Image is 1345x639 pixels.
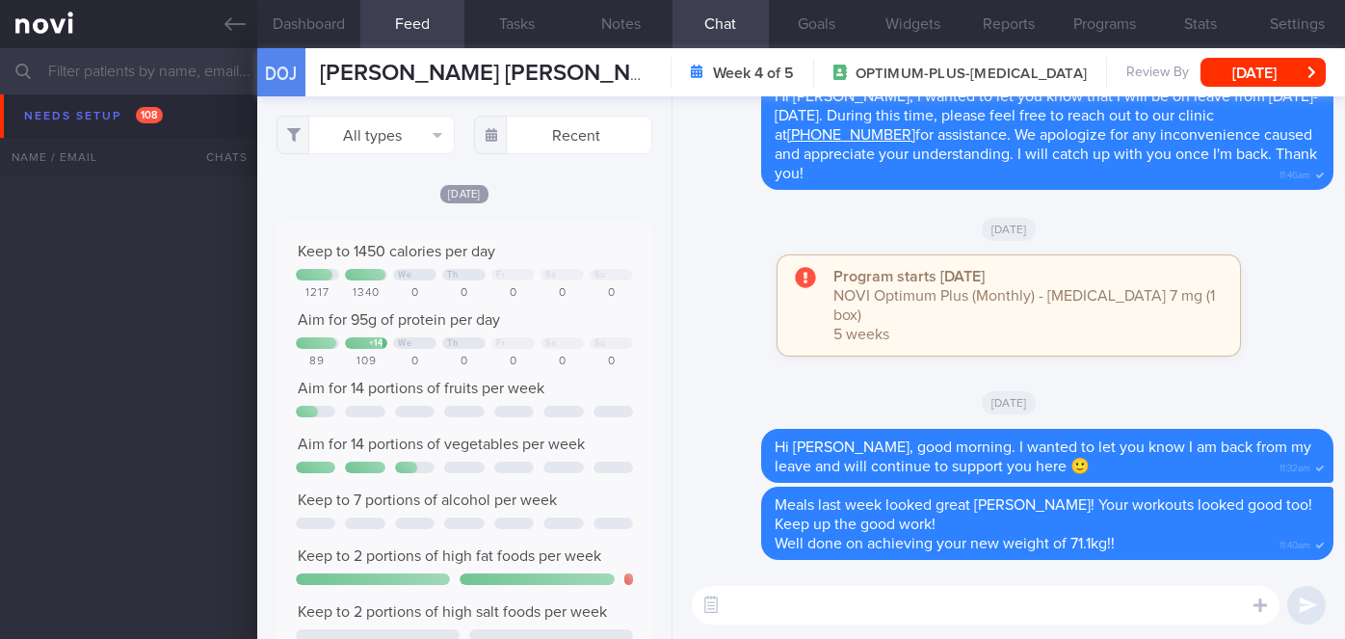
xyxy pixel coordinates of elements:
[298,381,544,396] span: Aim for 14 portions of fruits per week
[393,286,436,301] div: 0
[440,185,488,203] span: [DATE]
[345,355,388,369] div: 109
[594,338,605,349] div: Su
[298,548,601,564] span: Keep to 2 portions of high fat foods per week
[442,286,486,301] div: 0
[296,286,339,301] div: 1217
[1279,164,1310,182] span: 11:46am
[541,355,584,369] div: 0
[833,269,985,284] strong: Program starts [DATE]
[369,338,383,349] div: + 14
[1200,58,1326,87] button: [DATE]
[1279,534,1310,552] span: 11:40am
[833,288,1215,323] span: NOVI Optimum Plus (Monthly) - [MEDICAL_DATA] 7 mg (1 box)
[590,355,633,369] div: 0
[590,286,633,301] div: 0
[296,355,339,369] div: 89
[775,89,1318,181] span: Hi [PERSON_NAME], I wanted to let you know that I will be on leave from [DATE]-[DATE]. During thi...
[298,437,585,452] span: Aim for 14 portions of vegetables per week
[447,338,458,349] div: Th
[491,286,535,301] div: 0
[298,493,557,508] span: Keep to 7 portions of alcohol per week
[252,37,310,111] div: DOJ
[713,64,794,83] strong: Week 4 of 5
[345,286,388,301] div: 1340
[398,338,411,349] div: We
[496,270,505,280] div: Fr
[277,116,455,154] button: All types
[982,218,1037,241] span: [DATE]
[298,244,495,259] span: Keep to 1450 calories per day
[398,270,411,280] div: We
[442,355,486,369] div: 0
[541,286,584,301] div: 0
[775,497,1312,532] span: Meals last week looked great [PERSON_NAME]! Your workouts looked good too! Keep up the good work!
[496,338,505,349] div: Fr
[545,338,556,349] div: Sa
[298,604,607,620] span: Keep to 2 portions of high salt foods per week
[320,62,684,85] span: [PERSON_NAME] [PERSON_NAME]
[545,270,556,280] div: Sa
[775,536,1115,551] span: Well done on achieving your new weight of 71.1kg!!
[447,270,458,280] div: Th
[856,65,1087,84] span: OPTIMUM-PLUS-[MEDICAL_DATA]
[393,355,436,369] div: 0
[833,327,889,342] span: 5 weeks
[594,270,605,280] div: Su
[491,355,535,369] div: 0
[1126,65,1189,82] span: Review By
[787,127,915,143] a: [PHONE_NUMBER]
[775,439,1311,474] span: Hi [PERSON_NAME], good morning. I wanted to let you know I am back from my leave and will continu...
[982,391,1037,414] span: [DATE]
[298,312,500,328] span: Aim for 95g of protein per day
[1279,457,1310,475] span: 11:32am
